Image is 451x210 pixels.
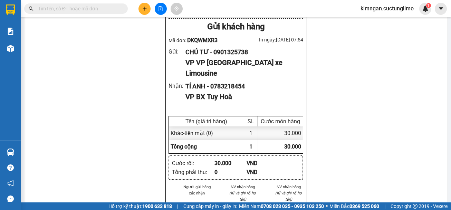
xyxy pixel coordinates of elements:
div: 30.000 [258,126,303,140]
button: caret-down [435,3,447,15]
div: 0 [214,168,247,176]
sup: 1 [426,3,431,8]
div: Cước rồi : [172,159,214,168]
div: VND [247,168,279,176]
span: message [7,195,14,202]
img: logo-vxr [6,4,15,15]
img: warehouse-icon [7,149,14,156]
span: Khác - tiền mặt (0) [171,130,213,136]
button: file-add [155,3,167,15]
span: 30.000 [284,143,301,150]
div: Mã đơn: [169,36,236,45]
strong: 1900 633 818 [142,203,172,209]
span: search [29,6,33,11]
button: aim [171,3,183,15]
span: environment [48,46,52,51]
button: plus [138,3,151,15]
span: | [384,202,385,210]
img: warehouse-icon [7,45,14,52]
span: | [177,202,178,210]
span: 1 [427,3,430,8]
span: DKQWMXR3 [187,37,218,44]
strong: 0369 525 060 [349,203,379,209]
span: question-circle [7,164,14,171]
span: copyright [413,204,418,209]
div: Nhận : [169,82,185,90]
li: VP VP [GEOGRAPHIC_DATA] xe Limousine [3,37,48,60]
div: 1 [244,126,258,140]
img: icon-new-feature [422,6,429,12]
strong: 0708 023 035 - 0935 103 250 [261,203,324,209]
span: Miền Nam [239,202,324,210]
span: Miền Bắc [329,202,379,210]
i: (Kí và ghi rõ họ tên) [229,191,256,202]
div: Tổng phải thu : [172,168,214,176]
div: SL [246,118,256,125]
span: 1 [249,143,252,150]
span: caret-down [438,6,444,12]
div: VND [247,159,279,168]
span: Cung cấp máy in - giấy in: [183,202,237,210]
div: 30.000 [214,159,247,168]
li: Cúc Tùng Limousine [3,3,100,29]
span: kimngan.cuctunglimo [355,4,419,13]
div: VP BX Tuy Hoà [185,92,298,102]
span: ⚪️ [326,205,328,208]
li: VP BX Tuy Hoà [48,37,92,45]
li: NV nhận hàng [228,184,258,190]
div: TÍ ANH - 0783218454 [185,82,298,91]
div: Cước món hàng [260,118,301,125]
div: In ngày: [DATE] 07:54 [236,36,303,44]
div: CHÚ TƯ - 0901325738 [185,47,298,57]
div: Gửi : [169,47,185,56]
div: VP VP [GEOGRAPHIC_DATA] xe Limousine [185,57,298,79]
div: Tên (giá trị hàng) [171,118,242,125]
span: plus [142,6,147,11]
li: Người gửi hàng xác nhận [182,184,212,196]
img: solution-icon [7,28,14,35]
span: file-add [158,6,163,11]
i: (Kí và ghi rõ họ tên) [275,191,302,202]
span: Hỗ trợ kỹ thuật: [108,202,172,210]
span: Tổng cộng [171,143,197,150]
span: aim [174,6,179,11]
input: Tìm tên, số ĐT hoặc mã đơn [38,5,119,12]
div: Gửi khách hàng [169,20,303,34]
li: NV nhận hàng [274,184,303,190]
span: notification [7,180,14,187]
